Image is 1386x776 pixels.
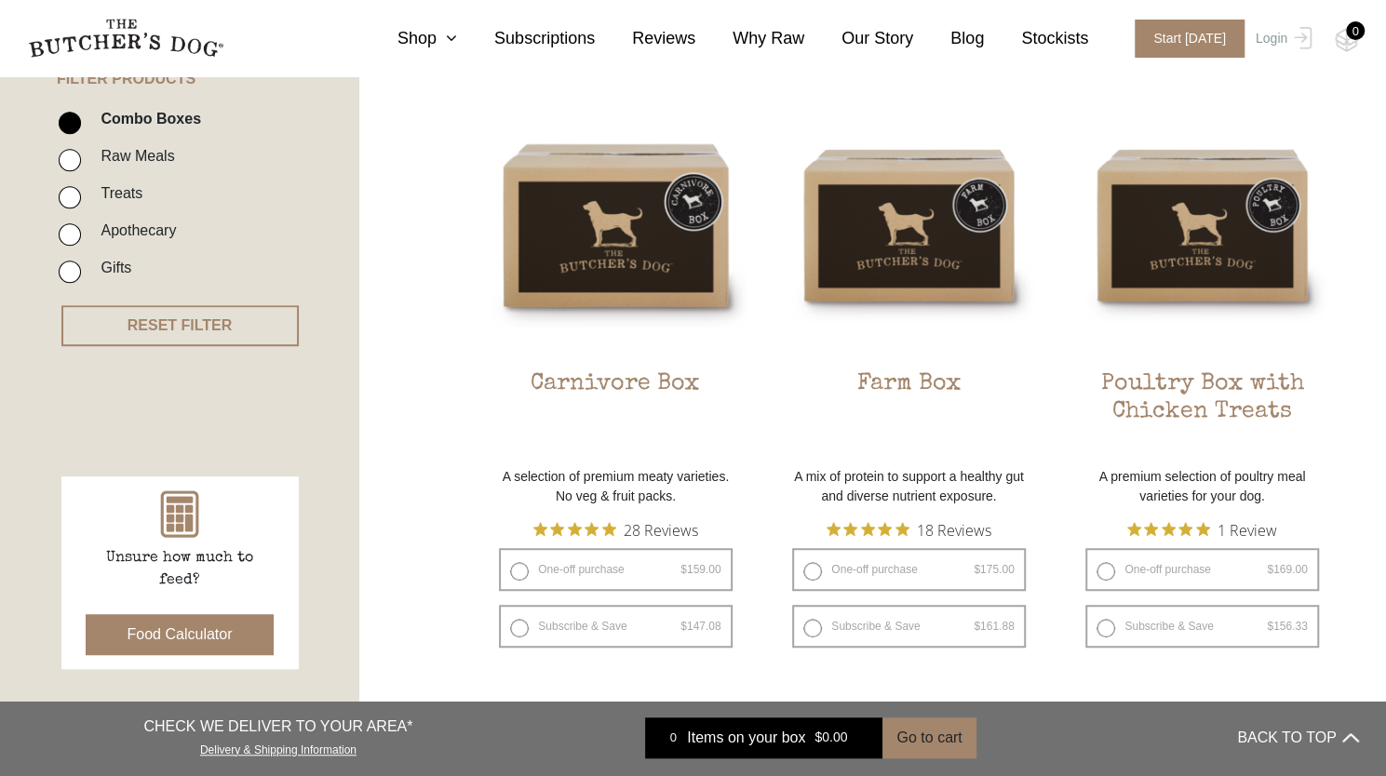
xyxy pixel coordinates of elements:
img: Poultry Box with Chicken Treats [1071,95,1332,355]
span: Items on your box [687,727,805,749]
label: Combo Boxes [91,106,201,131]
button: Rated 4.9 out of 5 stars from 28 reviews. Jump to reviews. [533,515,698,543]
a: Subscriptions [457,26,595,51]
button: Rated 5 out of 5 stars from 1 reviews. Jump to reviews. [1127,515,1277,543]
button: Food Calculator [86,614,275,655]
span: $ [974,563,980,576]
a: Reviews [595,26,695,51]
a: Blog [913,26,984,51]
label: Subscribe & Save [499,605,732,648]
p: CHECK WE DELIVER TO YOUR AREA* [143,716,412,738]
button: Rated 4.9 out of 5 stars from 18 reviews. Jump to reviews. [827,515,991,543]
img: TBD_Cart-Empty.png [1335,28,1358,52]
a: 0 Items on your box $0.00 [645,717,882,758]
bdi: 175.00 [974,563,1014,576]
a: Login [1251,20,1312,58]
label: One-off purchase [792,548,1025,591]
h2: Farm Box [778,370,1039,458]
a: Poultry Box with Chicken TreatsPoultry Box with Chicken Treats [1071,95,1332,458]
label: Subscribe & Save [792,605,1025,648]
bdi: 169.00 [1267,563,1307,576]
img: Farm Box [778,95,1039,355]
div: 0 [1346,21,1365,40]
img: Carnivore Box [485,95,746,355]
label: One-off purchase [499,548,732,591]
button: BACK TO TOP [1237,716,1358,760]
a: Shop [360,26,457,51]
p: Unsure how much to feed? [87,547,273,592]
p: A selection of premium meaty varieties. No veg & fruit packs. [485,467,746,506]
label: Subscribe & Save [1085,605,1318,648]
a: Stockists [984,26,1088,51]
button: RESET FILTER [61,305,299,346]
span: $ [814,730,822,745]
div: 0 [659,729,687,747]
bdi: 159.00 [680,563,720,576]
span: $ [1267,620,1273,633]
a: Start [DATE] [1116,20,1251,58]
a: Our Story [804,26,913,51]
bdi: 156.33 [1267,620,1307,633]
h2: Poultry Box with Chicken Treats [1071,370,1332,458]
label: One-off purchase [1085,548,1318,591]
a: Carnivore BoxCarnivore Box [485,95,746,458]
p: A premium selection of poultry meal varieties for your dog. [1071,467,1332,506]
a: Farm BoxFarm Box [778,95,1039,458]
a: Why Raw [695,26,804,51]
p: A mix of protein to support a healthy gut and diverse nutrient exposure. [778,467,1039,506]
bdi: 161.88 [974,620,1014,633]
h2: Carnivore Box [485,370,746,458]
label: Gifts [91,255,131,280]
span: $ [1267,563,1273,576]
button: Go to cart [882,717,976,758]
bdi: 0.00 [814,730,847,745]
span: $ [680,563,687,576]
label: Apothecary [91,218,176,243]
label: Treats [91,181,142,206]
span: 28 Reviews [624,515,698,543]
span: 1 Review [1218,515,1277,543]
span: 18 Reviews [917,515,991,543]
span: $ [974,620,980,633]
a: Delivery & Shipping Information [200,739,357,756]
span: $ [680,620,687,633]
span: Start [DATE] [1135,20,1245,58]
bdi: 147.08 [680,620,720,633]
label: Raw Meals [91,143,174,168]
